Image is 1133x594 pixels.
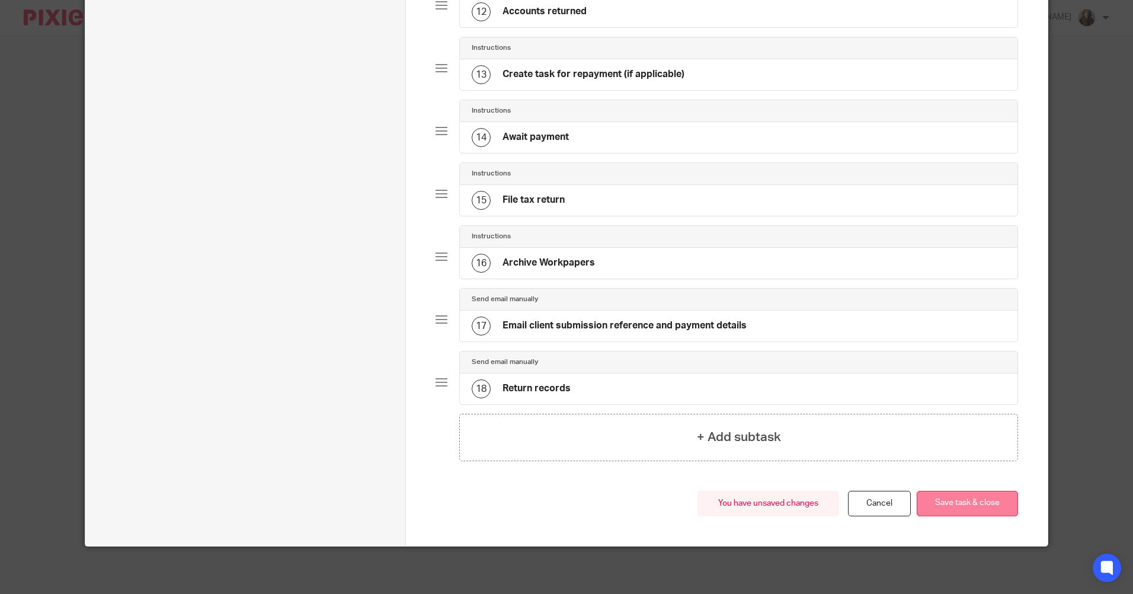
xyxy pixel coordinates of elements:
[697,491,839,516] div: You have unsaved changes
[503,68,684,81] h4: Create task for repayment (if applicable)
[472,254,491,273] div: 16
[472,191,491,210] div: 15
[472,379,491,398] div: 18
[917,491,1018,516] button: Save task & close
[503,5,587,18] h4: Accounts returned
[472,128,491,147] div: 14
[472,65,491,84] div: 13
[472,169,511,178] h4: Instructions
[472,232,511,241] h4: Instructions
[503,382,571,395] h4: Return records
[848,491,911,516] a: Cancel
[472,106,511,116] h4: Instructions
[503,257,595,269] h4: Archive Workpapers
[472,43,511,53] h4: Instructions
[503,194,565,206] h4: File tax return
[472,357,538,367] h4: Send email manually
[503,131,569,143] h4: Await payment
[472,295,538,304] h4: Send email manually
[472,2,491,21] div: 12
[503,320,747,332] h4: Email client submission reference and payment details
[697,428,781,446] h4: + Add subtask
[472,317,491,336] div: 17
